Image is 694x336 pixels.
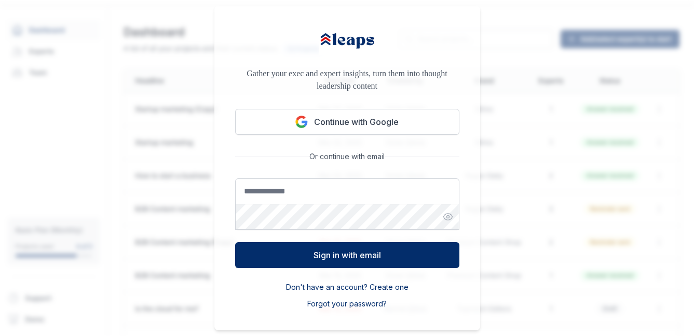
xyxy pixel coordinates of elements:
button: Don't have an account? Create one [286,282,409,292]
span: Or continue with email [305,151,389,162]
button: Sign in with email [235,242,459,268]
p: Gather your exec and expert insights, turn them into thought leadership content [235,67,459,92]
button: Forgot your password? [307,299,387,309]
img: Google logo [295,116,308,128]
button: Continue with Google [235,109,459,135]
img: Leaps [319,26,376,55]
